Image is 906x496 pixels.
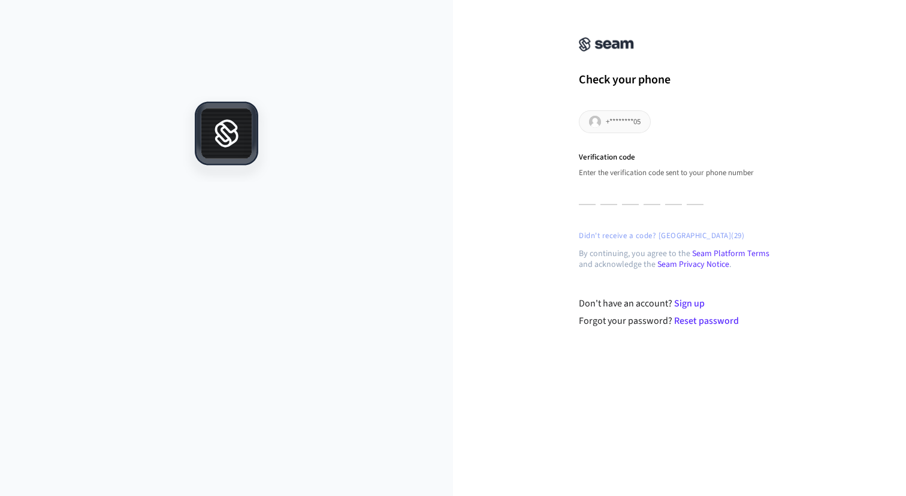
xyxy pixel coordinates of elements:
[674,297,705,310] a: Sign up
[579,296,781,311] div: Don't have an account?
[579,37,634,52] img: Seam Console
[579,248,780,270] p: By continuing, you agree to the and acknowledge the .
[687,182,703,205] input: Digit 6
[579,168,780,178] p: Enter the verification code sent to your phone number
[657,258,729,270] a: Seam Privacy Notice
[692,248,769,260] a: Seam Platform Terms
[622,182,639,205] input: Digit 3
[579,182,596,205] input: Enter verification code. Digit 1
[674,314,739,327] a: Reset password
[579,71,780,89] h1: Check your phone
[665,182,682,205] input: Digit 5
[579,152,780,163] p: Verification code
[579,314,781,328] div: Forgot your password?
[600,182,617,205] input: Digit 2
[644,182,660,205] input: Digit 4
